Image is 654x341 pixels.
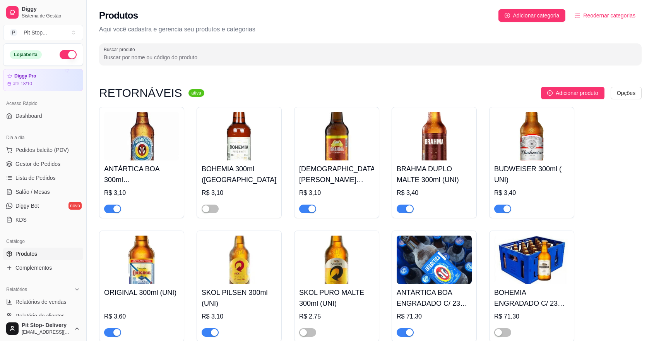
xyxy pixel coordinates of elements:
[99,25,642,34] p: Aqui você cadastra e gerencia seu produtos e categorias
[13,81,32,87] article: até 18/10
[3,248,83,260] a: Produtos
[104,164,179,185] h4: ANTÁRTICA BOA 300ml ([GEOGRAPHIC_DATA])
[3,158,83,170] a: Gestor de Pedidos
[3,25,83,40] button: Select a team
[494,188,569,198] div: R$ 3,40
[299,188,374,198] div: R$ 3,10
[505,13,510,18] span: plus-circle
[3,3,83,22] a: DiggySistema de Gestão
[15,264,52,272] span: Complementos
[104,287,179,298] h4: ORIGINAL 300ml (UNI)
[15,112,42,120] span: Dashboard
[3,262,83,274] a: Complementos
[202,312,277,321] div: R$ 3,10
[202,164,277,185] h4: BOHEMIA 300ml ([GEOGRAPHIC_DATA])
[611,87,642,99] button: Opções
[60,50,77,59] button: Alterar Status
[494,112,569,160] img: product-image
[547,90,553,96] span: plus-circle
[15,216,27,224] span: KDS
[397,112,472,160] img: product-image
[3,214,83,226] a: KDS
[299,312,374,321] div: R$ 2,75
[15,202,39,210] span: Diggy Bot
[104,46,138,53] label: Buscar produto
[556,89,598,97] span: Adicionar produto
[299,287,374,309] h4: SKOL PURO MALTE 300ml (UNI)
[3,69,83,91] a: Diggy Proaté 18/10
[104,53,637,61] input: Buscar produto
[3,131,83,144] div: Dia a dia
[22,6,80,13] span: Diggy
[202,236,277,284] img: product-image
[583,11,635,20] span: Reodernar categorias
[3,97,83,110] div: Acesso Rápido
[24,29,47,36] div: Pit Stop ...
[15,174,56,182] span: Lista de Pedidos
[513,11,560,20] span: Adicionar categoria
[104,112,179,160] img: product-image
[15,312,65,320] span: Relatório de clientes
[494,236,569,284] img: product-image
[568,9,642,22] button: Reodernar categorias
[10,29,17,36] span: P
[3,310,83,322] a: Relatório de clientes
[299,112,374,160] img: product-image
[15,188,50,196] span: Salão / Mesas
[15,160,60,168] span: Gestor de Pedidos
[14,73,36,79] article: Diggy Pro
[104,188,179,198] div: R$ 3,10
[3,186,83,198] a: Salão / Mesas
[202,112,277,160] img: product-image
[3,296,83,308] a: Relatórios de vendas
[498,9,566,22] button: Adicionar categoria
[3,172,83,184] a: Lista de Pedidos
[494,287,569,309] h4: BOHEMIA ENGRADADO C/ 23 GFA
[22,13,80,19] span: Sistema de Gestão
[494,312,569,321] div: R$ 71,30
[188,89,204,97] sup: ativa
[397,164,472,185] h4: BRAHMA DUPLO MALTE 300ml (UNI)
[575,13,580,18] span: ordered-list
[3,110,83,122] a: Dashboard
[104,236,179,284] img: product-image
[3,319,83,338] button: Pit Stop- Delivery[EMAIL_ADDRESS][DOMAIN_NAME]
[541,87,604,99] button: Adicionar produto
[15,298,67,306] span: Relatórios de vendas
[397,287,472,309] h4: ANTÁRTICA BOA ENGRADADO C/ 23 GFA
[99,9,138,22] h2: Produtos
[15,250,37,258] span: Produtos
[617,89,635,97] span: Opções
[397,188,472,198] div: R$ 3,40
[22,322,71,329] span: Pit Stop- Delivery
[3,235,83,248] div: Catálogo
[202,188,277,198] div: R$ 3,10
[6,286,27,293] span: Relatórios
[3,200,83,212] a: Diggy Botnovo
[10,50,42,59] div: Loja aberta
[22,329,71,335] span: [EMAIL_ADDRESS][DOMAIN_NAME]
[104,312,179,321] div: R$ 3,60
[397,312,472,321] div: R$ 71,30
[3,144,83,156] button: Pedidos balcão (PDV)
[299,236,374,284] img: product-image
[99,88,182,98] h3: RETORNÁVEIS
[202,287,277,309] h4: SKOL PILSEN 300ml (UNI)
[299,164,374,185] h4: [DEMOGRAPHIC_DATA] [PERSON_NAME] 300ml (UNI)
[494,164,569,185] h4: BUDWEISER 300ml ( UNI)
[15,146,69,154] span: Pedidos balcão (PDV)
[397,236,472,284] img: product-image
